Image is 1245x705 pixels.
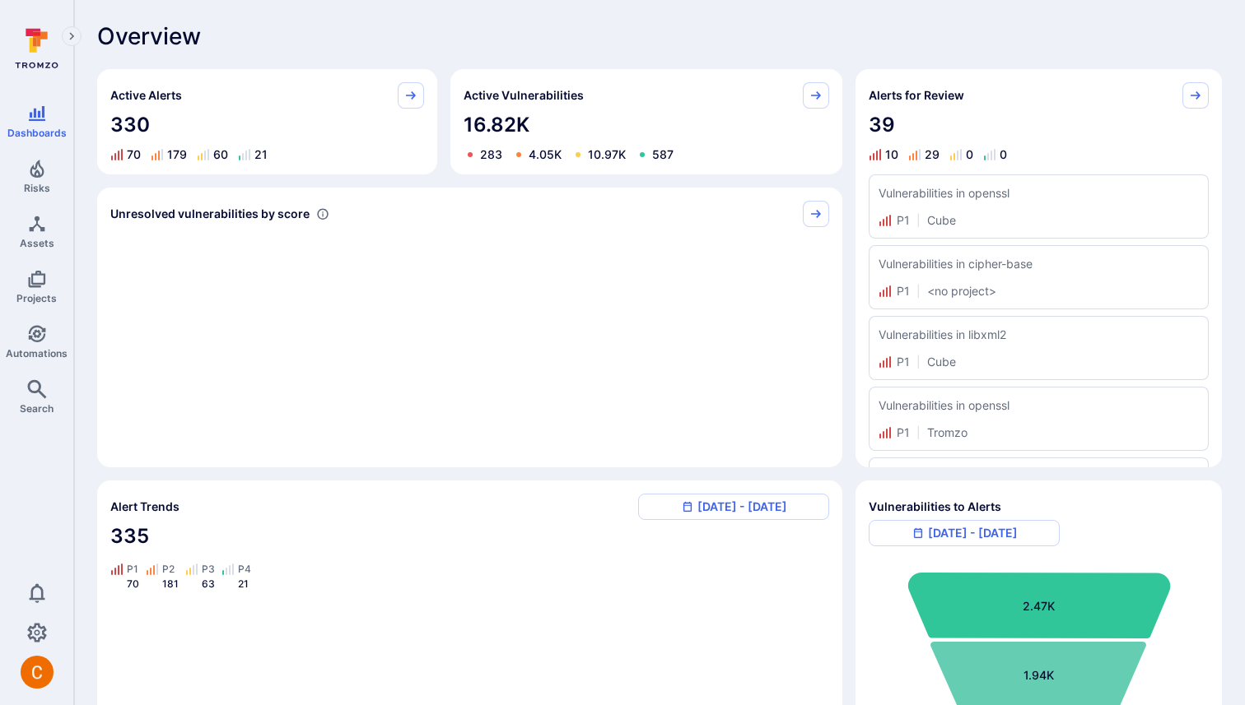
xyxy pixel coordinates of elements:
div: 29 [925,148,940,161]
div: P1 [127,563,139,576]
div: P1 Cube [897,211,956,229]
button: Expand navigation menu [62,26,82,46]
span: Active Vulnerabilities [464,87,584,104]
div: P2 [162,563,179,576]
div: Number of vulnerabilities in status ‘Open’ ‘Triaged’ and ‘In process’ grouped by score [316,206,329,223]
div: 4.05K [529,148,562,161]
div: Active vulnerabilities [450,69,843,174]
button: [DATE] - [DATE] [638,494,829,520]
div: 21 [254,148,268,161]
div: Unresolved vulnerabilities by score [97,188,842,467]
span: Alert Trends [110,499,180,515]
h2: 330 [110,109,424,141]
div: 0 [966,148,973,161]
span: Overview [97,23,201,49]
div: 283 [480,148,502,161]
div: 2.47K [1023,597,1055,615]
a: Vulnerabilities in libxml2P1|Cube [879,326,1199,370]
div: Vulnerabilities in libxml2 [879,326,1199,343]
div: P1 <no project> [897,282,996,299]
div: 1.94K [1024,666,1054,684]
h2: 39 [869,109,1209,141]
div: Camilo Rivera [21,656,54,689]
div: Vulnerabilities in cipher-base [879,255,1199,272]
span: Vulnerabilities to Alerts [869,499,1001,515]
span: Assets [20,237,54,249]
button: [DATE] - [DATE] [869,520,1060,546]
span: Risks [24,182,50,194]
div: Vulnerabilities in openssl [879,397,1199,414]
div: Alerts for review [856,69,1222,467]
span: Automations [6,347,68,359]
div: Vulnerabilities in openssl [879,184,1199,202]
div: P3 [202,563,215,576]
div: 179 [167,148,187,161]
div: P1 Tromzo [897,424,968,441]
span: Active Alerts [110,87,182,104]
img: ACg8ocJuq_DPPTkXyD9OlTnVLvDrpObecjcADscmEHLMiTyEnTELew=s96-c [21,656,54,689]
div: 70 [127,577,139,591]
div: 10.97K [588,148,626,161]
div: 63 [202,577,215,591]
a: Vulnerabilities in opensslP1|Cube [879,184,1199,229]
a: Vulnerabilities in cipher-baseP1|<no project> [879,255,1199,299]
span: | [916,284,921,298]
div: 70 [127,148,141,161]
span: Projects [16,292,57,304]
div: 587 [652,148,674,161]
h2: 16.82K [464,109,830,141]
div: P4 [238,563,251,576]
div: 21 [238,577,251,591]
span: | [916,213,921,227]
span: | [916,425,921,439]
span: Alerts for Review [869,87,964,104]
span: Dashboards [7,127,67,139]
div: P1 Cube [897,353,956,370]
div: 181 [162,577,179,591]
div: 60 [213,148,228,161]
span: | [916,355,921,369]
a: Vulnerabilities in opensslP1|Tromzo [879,397,1199,441]
div: Active alerts [97,69,437,174]
div: 10 [885,148,898,161]
h2: 335 [110,520,829,553]
i: Expand navigation menu [66,30,77,44]
div: 0 [1000,148,1007,161]
span: Unresolved vulnerabilities by score [110,206,310,222]
span: Search [20,402,54,415]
